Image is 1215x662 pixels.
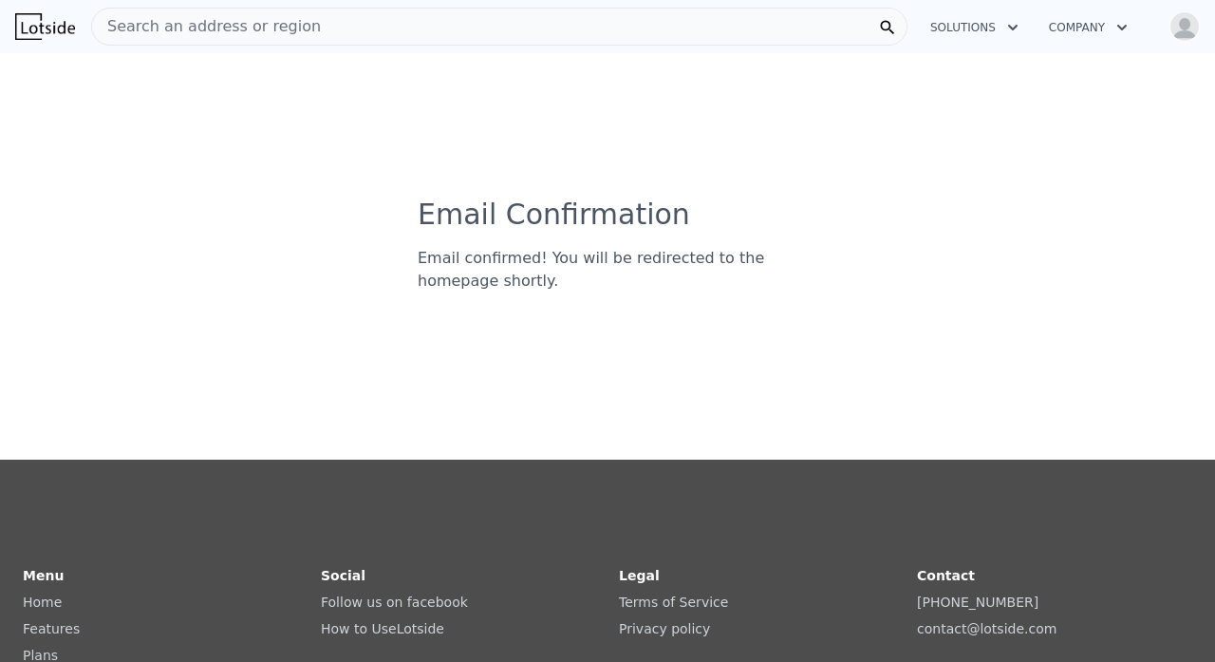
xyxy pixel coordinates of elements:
a: Home [23,595,62,610]
span: Search an address or region [92,15,321,38]
img: avatar [1169,11,1200,42]
div: Email confirmed! You will be redirected to the homepage shortly. [418,247,797,293]
h3: Email Confirmation [418,198,797,232]
strong: Menu [23,568,64,583]
a: Privacy policy [619,621,710,636]
button: Company [1034,10,1143,45]
strong: Contact [917,568,975,583]
a: Terms of Service [619,595,728,610]
a: Follow us on facebook [321,595,468,610]
img: Lotside [15,13,75,40]
button: Solutions [915,10,1034,45]
a: [PHONE_NUMBER] [917,595,1038,610]
a: How to UseLotside [321,621,444,636]
a: Features [23,621,80,636]
strong: Legal [619,568,660,583]
a: contact@lotside.com [917,621,1056,636]
strong: Social [321,568,365,583]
